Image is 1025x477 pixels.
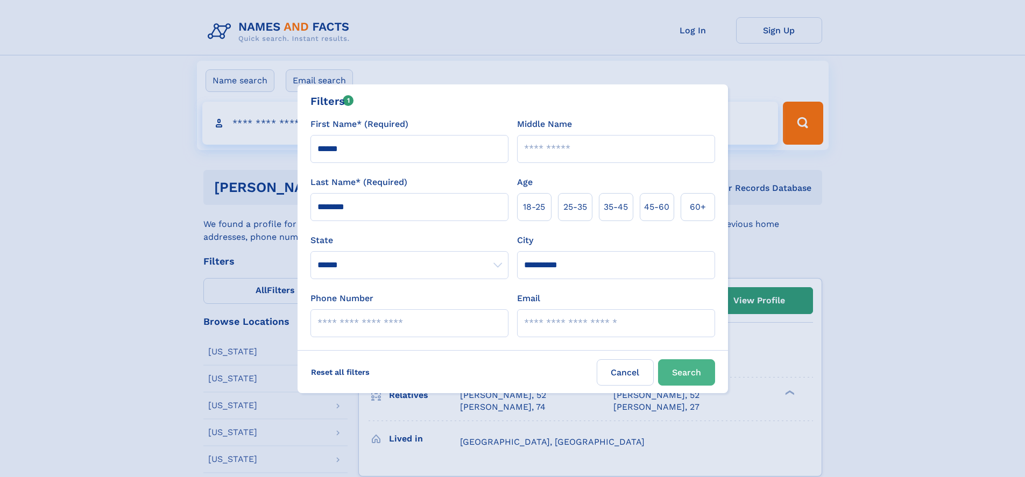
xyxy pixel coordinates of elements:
span: 45‑60 [644,201,669,213]
label: City [517,234,533,247]
label: Phone Number [310,292,373,305]
button: Search [658,359,715,386]
label: Age [517,176,533,189]
span: 35‑45 [604,201,628,213]
label: First Name* (Required) [310,118,408,131]
label: Cancel [597,359,654,386]
div: Filters [310,93,354,109]
label: Email [517,292,540,305]
label: Middle Name [517,118,572,131]
label: Last Name* (Required) [310,176,407,189]
span: 60+ [690,201,706,213]
label: Reset all filters [304,359,377,385]
label: State [310,234,508,247]
span: 18‑25 [523,201,545,213]
span: 25‑35 [563,201,587,213]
